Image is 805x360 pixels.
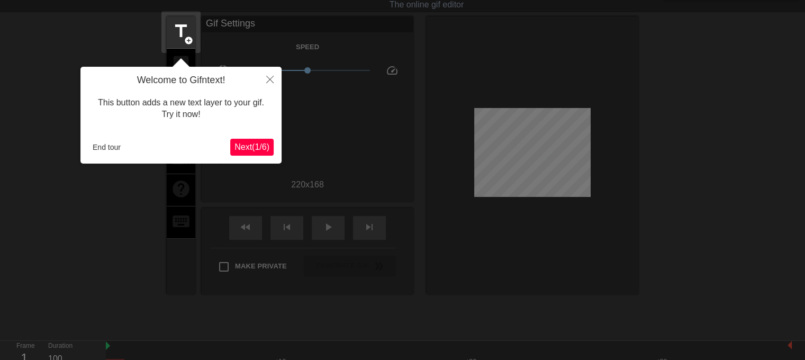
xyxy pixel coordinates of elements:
button: Next [230,139,274,156]
button: End tour [88,139,125,155]
h4: Welcome to Gifntext! [88,75,274,86]
span: Next ( 1 / 6 ) [234,142,269,151]
div: This button adds a new text layer to your gif. Try it now! [88,86,274,131]
button: Close [258,67,282,91]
